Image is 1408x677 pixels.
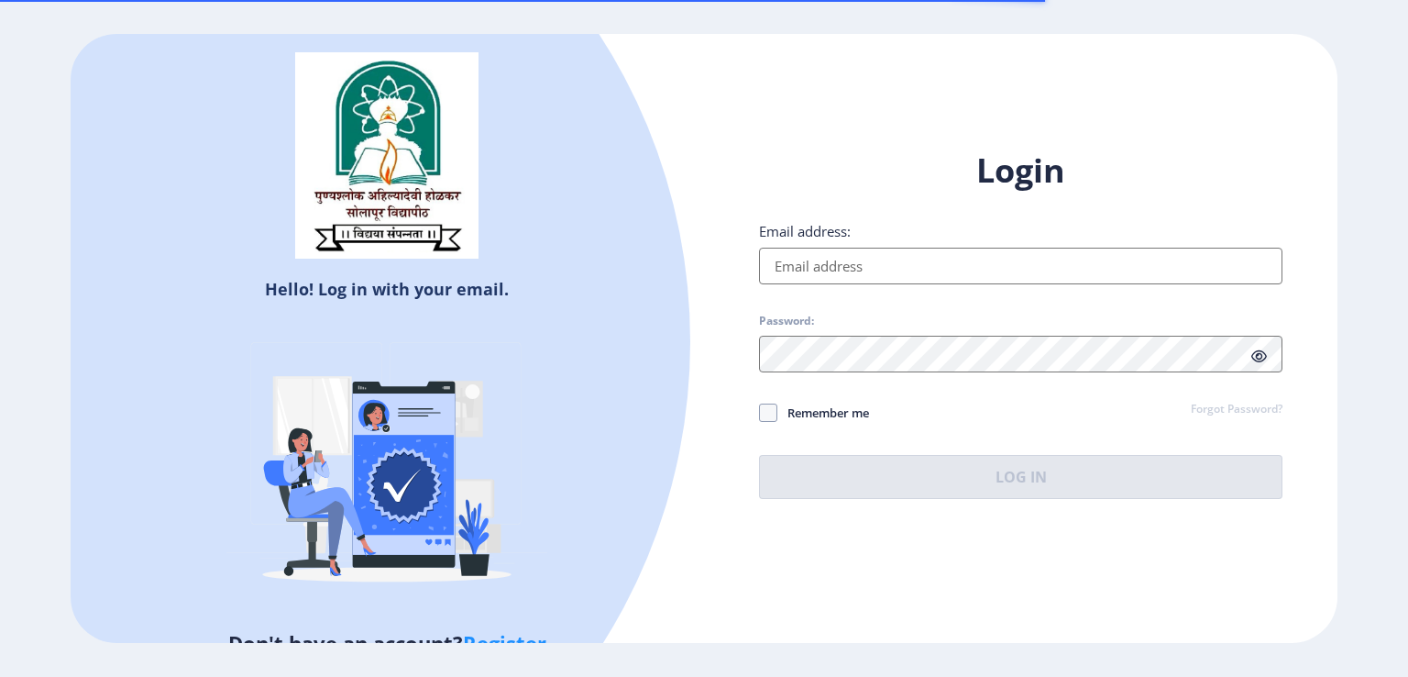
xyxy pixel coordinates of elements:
[84,628,690,658] h5: Don't have an account?
[759,455,1282,499] button: Log In
[777,402,869,424] span: Remember me
[759,248,1282,284] input: Email address
[463,629,546,657] a: Register
[226,307,547,628] img: Verified-rafiki.svg
[295,52,478,260] img: sulogo.png
[759,222,851,240] label: Email address:
[1191,402,1282,418] a: Forgot Password?
[759,314,814,328] label: Password:
[759,149,1282,193] h1: Login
